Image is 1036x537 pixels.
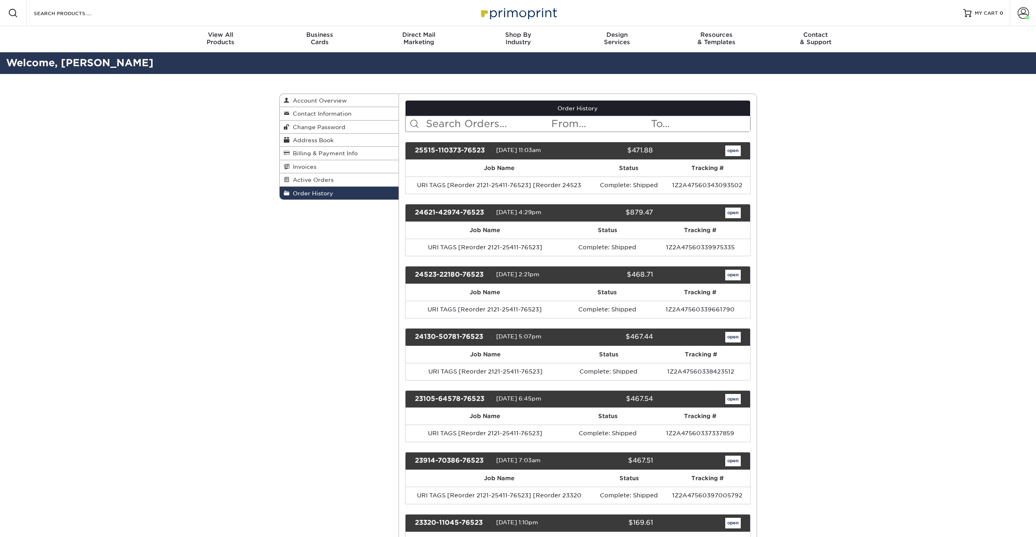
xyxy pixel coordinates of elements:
[369,31,468,38] span: Direct Mail
[651,239,750,256] td: 1Z2A47560339975335
[651,408,750,425] th: Tracking #
[280,107,399,120] a: Contact Information
[409,270,496,280] div: 24523-22180-76523
[409,208,496,218] div: 24621-42974-76523
[593,487,665,504] td: Complete: Shipped
[409,145,496,156] div: 25515-110373-76523
[652,346,750,363] th: Tracking #
[496,147,541,153] span: [DATE] 11:03am
[650,284,750,301] th: Tracking #
[369,31,468,46] div: Marketing
[572,394,659,405] div: $467.54
[564,284,650,301] th: Status
[496,209,541,215] span: [DATE] 4:29pm
[290,177,334,183] span: Active Orders
[468,26,568,52] a: Shop ByIndustry
[566,346,652,363] th: Status
[496,271,539,277] span: [DATE] 2:21pm
[564,301,650,318] td: Complete: Shipped
[566,363,652,380] td: Complete: Shipped
[171,31,270,46] div: Products
[593,177,665,194] td: Complete: Shipped
[766,31,865,46] div: & Support
[665,177,750,194] td: 1Z2A47560343093502
[667,26,766,52] a: Resources& Templates
[405,470,593,487] th: Job Name
[665,470,750,487] th: Tracking #
[409,332,496,342] div: 24130-50781-76523
[975,10,998,17] span: MY CART
[665,160,750,177] th: Tracking #
[565,425,651,442] td: Complete: Shipped
[425,116,550,132] input: Search Orders...
[405,101,750,116] a: Order History
[496,457,541,464] span: [DATE] 7:03am
[280,121,399,134] a: Change Password
[405,346,566,363] th: Job Name
[405,425,565,442] td: URI TAGS [Reorder 2121-25411-76523]
[572,145,659,156] div: $471.88
[568,31,667,38] span: Design
[405,239,564,256] td: URI TAGS [Reorder 2121-25411-76523]
[290,137,334,143] span: Address Book
[651,222,750,239] th: Tracking #
[290,190,333,197] span: Order History
[468,31,568,38] span: Shop By
[280,147,399,160] a: Billing & Payment Info
[409,394,496,405] div: 23105-64578-76523
[405,160,593,177] th: Job Name
[280,173,399,186] a: Active Orders
[550,116,650,132] input: From...
[496,519,538,526] span: [DATE] 1:10pm
[270,31,369,46] div: Cards
[593,470,665,487] th: Status
[405,284,564,301] th: Job Name
[725,208,741,218] a: open
[496,395,541,402] span: [DATE] 6:45pm
[766,26,865,52] a: Contact& Support
[593,160,665,177] th: Status
[280,134,399,147] a: Address Book
[572,208,659,218] div: $879.47
[280,160,399,173] a: Invoices
[650,301,750,318] td: 1Z2A47560339661790
[568,31,667,46] div: Services
[572,332,659,342] div: $467.44
[405,177,593,194] td: URI TAGS [Reorder 2121-25411-76523] [Reorder 24523
[270,31,369,38] span: Business
[652,363,750,380] td: 1Z2A47560338423512
[468,31,568,46] div: Industry
[290,124,345,130] span: Change Password
[290,110,352,117] span: Contact Information
[290,163,316,170] span: Invoices
[572,456,659,466] div: $467.51
[290,150,358,157] span: Billing & Payment Info
[33,8,113,18] input: SEARCH PRODUCTS.....
[725,518,741,528] a: open
[171,31,270,38] span: View All
[405,222,564,239] th: Job Name
[572,518,659,528] div: $169.61
[405,408,565,425] th: Job Name
[572,270,659,280] div: $468.71
[725,270,741,280] a: open
[496,333,541,340] span: [DATE] 5:07pm
[564,222,650,239] th: Status
[667,31,766,46] div: & Templates
[405,487,593,504] td: URI TAGS [Reorder 2121-25411-76523] [Reorder 23320
[171,26,270,52] a: View AllProducts
[409,456,496,466] div: 23914-70386-76523
[766,31,865,38] span: Contact
[280,94,399,107] a: Account Overview
[725,145,741,156] a: open
[409,518,496,528] div: 23320-11045-76523
[405,301,564,318] td: URI TAGS [Reorder 2121-25411-76523]
[369,26,468,52] a: Direct MailMarketing
[725,332,741,342] a: open
[564,239,650,256] td: Complete: Shipped
[667,31,766,38] span: Resources
[1000,10,1003,16] span: 0
[568,26,667,52] a: DesignServices
[725,394,741,405] a: open
[651,425,750,442] td: 1Z2A47560337337859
